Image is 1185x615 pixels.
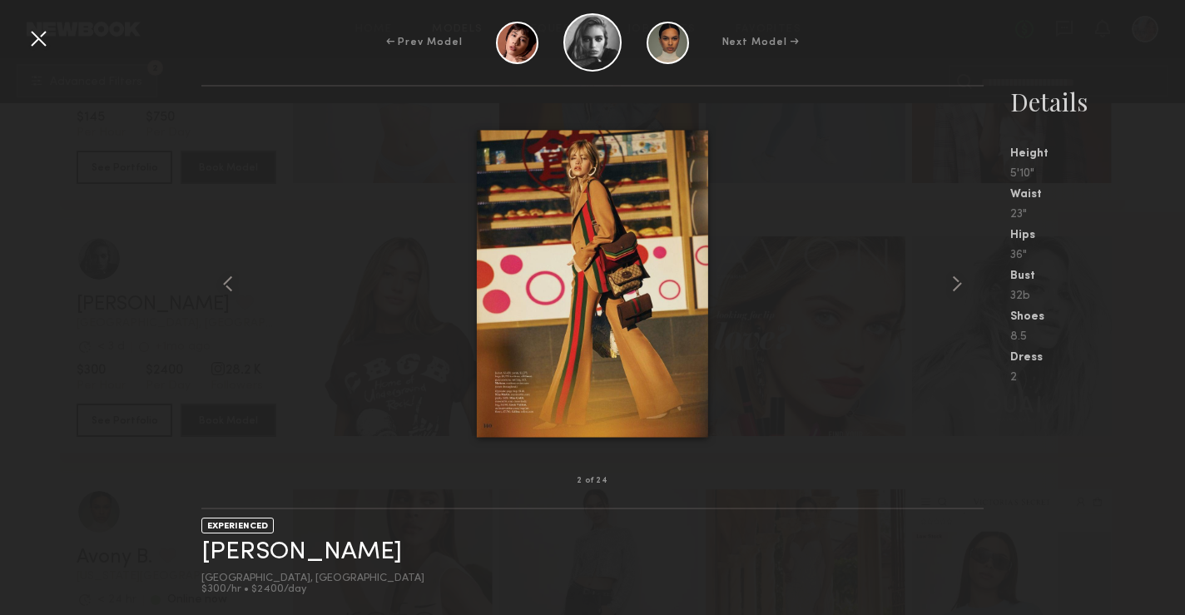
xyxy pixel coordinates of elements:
div: Height [1010,148,1185,160]
div: 32b [1010,290,1185,302]
div: 5'10" [1010,168,1185,180]
a: [PERSON_NAME] [201,539,402,565]
div: Hips [1010,230,1185,241]
div: 23" [1010,209,1185,221]
div: 36" [1010,250,1185,261]
div: $300/hr • $2400/day [201,584,424,595]
div: EXPERIENCED [201,518,274,533]
div: Details [1010,85,1185,118]
div: 2 [1010,372,1185,384]
div: Dress [1010,352,1185,364]
div: ← Prev Model [386,35,463,50]
div: Waist [1010,189,1185,201]
div: Shoes [1010,311,1185,323]
div: 2 of 24 [577,477,608,485]
div: 8.5 [1010,331,1185,343]
div: Next Model → [722,35,800,50]
div: Bust [1010,270,1185,282]
div: [GEOGRAPHIC_DATA], [GEOGRAPHIC_DATA] [201,573,424,584]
